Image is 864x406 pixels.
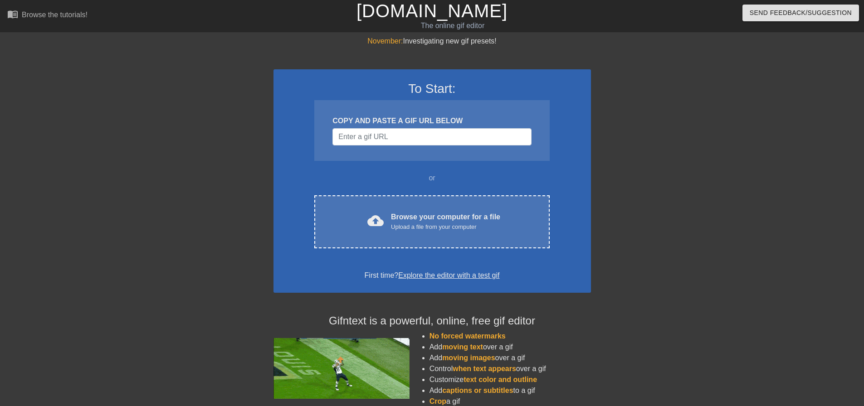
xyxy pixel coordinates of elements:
div: Browse your computer for a file [391,212,500,232]
div: Browse the tutorials! [22,11,88,19]
h3: To Start: [285,81,579,97]
span: captions or subtitles [442,387,513,394]
span: moving images [442,354,495,362]
li: Control over a gif [430,363,591,374]
a: Browse the tutorials! [7,9,88,23]
span: moving text [442,343,483,351]
span: when text appears [453,365,516,372]
span: November: [367,37,403,45]
li: Add over a gif [430,353,591,363]
span: menu_book [7,9,18,19]
li: Add to a gif [430,385,591,396]
div: COPY AND PASTE A GIF URL BELOW [332,116,531,126]
div: First time? [285,270,579,281]
span: No forced watermarks [430,332,506,340]
img: football_small.gif [273,338,410,399]
span: text color and outline [464,376,537,383]
input: Username [332,128,531,145]
span: Send Feedback/Suggestion [750,7,852,19]
div: The online gif editor [293,20,613,31]
a: [DOMAIN_NAME] [356,1,508,21]
li: Customize [430,374,591,385]
div: or [297,173,567,184]
div: Upload a file from your computer [391,222,500,232]
h4: Gifntext is a powerful, online, free gif editor [273,314,591,328]
span: Crop [430,397,446,405]
div: Investigating new gif presets! [273,36,591,47]
span: cloud_upload [367,213,384,229]
li: Add over a gif [430,342,591,353]
button: Send Feedback/Suggestion [742,5,859,21]
a: Explore the editor with a test gif [398,271,499,279]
